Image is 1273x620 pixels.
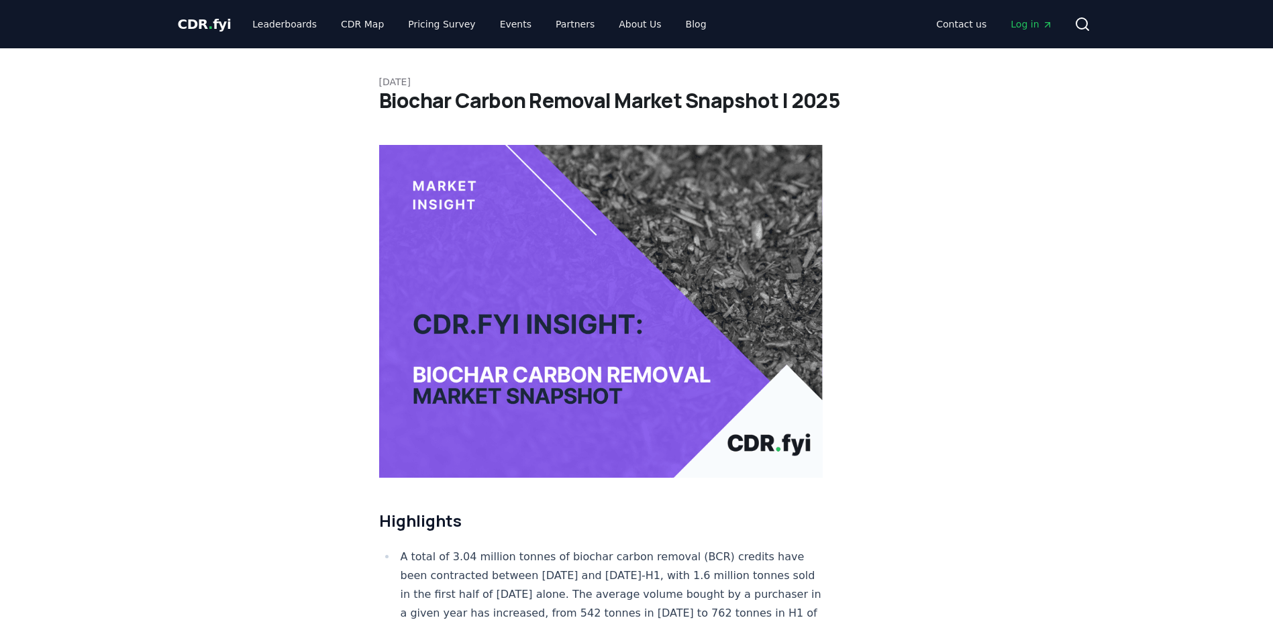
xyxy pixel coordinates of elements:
[675,12,717,36] a: Blog
[397,12,486,36] a: Pricing Survey
[178,15,232,34] a: CDR.fyi
[242,12,327,36] a: Leaderboards
[545,12,605,36] a: Partners
[379,145,823,478] img: blog post image
[379,75,895,89] p: [DATE]
[379,89,895,113] h1: Biochar Carbon Removal Market Snapshot | 2025
[925,12,1063,36] nav: Main
[608,12,672,36] a: About Us
[925,12,997,36] a: Contact us
[330,12,395,36] a: CDR Map
[489,12,542,36] a: Events
[1000,12,1063,36] a: Log in
[178,16,232,32] span: CDR fyi
[379,510,823,531] h2: Highlights
[1011,17,1052,31] span: Log in
[242,12,717,36] nav: Main
[208,16,213,32] span: .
